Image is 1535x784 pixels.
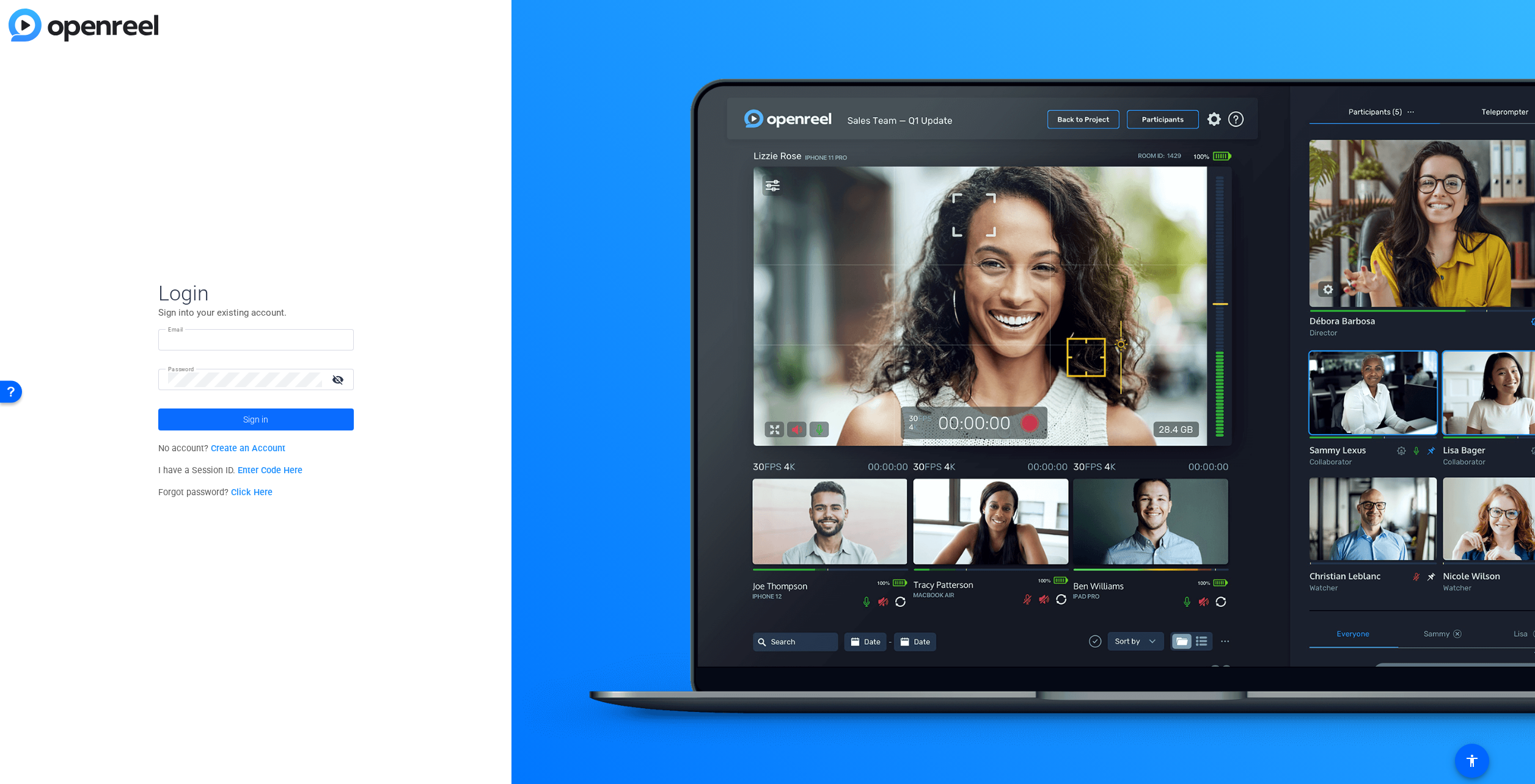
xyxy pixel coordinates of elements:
[168,326,183,333] mat-label: Email
[158,443,286,454] span: No account?
[231,487,273,498] a: Click Here
[9,9,158,42] img: blue-gradient.svg
[243,404,268,435] span: Sign in
[211,443,285,454] a: Create an Account
[238,465,302,476] a: Enter Code Here
[158,465,303,476] span: I have a Session ID.
[168,366,194,372] mat-label: Password
[324,371,354,388] mat-icon: visibility_off
[158,280,354,306] span: Login
[158,408,354,430] button: Sign in
[1465,753,1479,768] mat-icon: accessibility
[158,306,354,319] p: Sign into your existing account.
[168,333,344,347] input: Enter Email Address
[158,487,273,498] span: Forgot password?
